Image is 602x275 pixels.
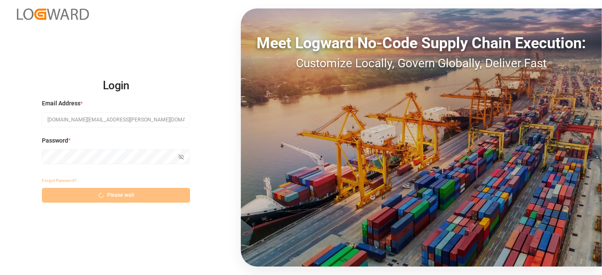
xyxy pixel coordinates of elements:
[42,113,190,127] input: Enter your email
[42,136,68,145] span: Password
[42,99,80,108] span: Email Address
[241,55,602,72] div: Customize Locally, Govern Globally, Deliver Fast
[241,32,602,55] div: Meet Logward No-Code Supply Chain Execution:
[42,72,190,99] h2: Login
[17,8,89,20] img: Logward_new_orange.png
